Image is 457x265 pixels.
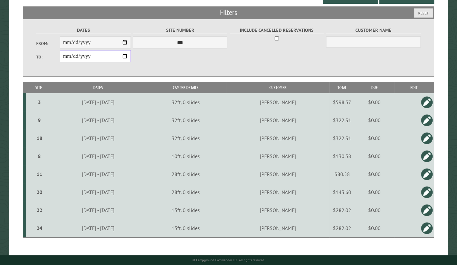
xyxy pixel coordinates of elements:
div: [DATE] - [DATE] [52,135,144,141]
div: [DATE] - [DATE] [52,99,144,105]
div: [DATE] - [DATE] [52,117,144,123]
div: 3 [29,99,50,105]
td: $598.57 [329,93,355,111]
td: $0.00 [355,183,394,201]
td: $282.02 [329,219,355,237]
th: Customer [226,82,329,93]
td: [PERSON_NAME] [226,219,329,237]
div: [DATE] - [DATE] [52,171,144,177]
div: [DATE] - [DATE] [52,207,144,213]
td: [PERSON_NAME] [226,165,329,183]
th: Edit [394,82,434,93]
td: 28ft, 0 slides [145,165,226,183]
td: [PERSON_NAME] [226,183,329,201]
td: 32ft, 0 slides [145,129,226,147]
small: © Campground Commander LLC. All rights reserved. [192,258,265,262]
td: $0.00 [355,147,394,165]
td: $0.00 [355,93,394,111]
td: $0.00 [355,165,394,183]
label: Include Cancelled Reservations [230,27,324,34]
td: [PERSON_NAME] [226,201,329,219]
td: $143.60 [329,183,355,201]
div: 18 [29,135,50,141]
td: [PERSON_NAME] [226,147,329,165]
td: [PERSON_NAME] [226,111,329,129]
td: [PERSON_NAME] [226,129,329,147]
div: 8 [29,153,50,159]
td: 32ft, 0 slides [145,111,226,129]
td: 10ft, 0 slides [145,147,226,165]
th: Camper Details [145,82,226,93]
label: To: [36,54,60,60]
label: Site Number [133,27,227,34]
label: Customer Name [326,27,421,34]
th: Due [355,82,394,93]
td: $0.00 [355,111,394,129]
td: $0.00 [355,201,394,219]
div: 20 [29,189,50,195]
div: 24 [29,225,50,231]
th: Dates [51,82,145,93]
th: Total [329,82,355,93]
label: From: [36,40,60,47]
td: $0.00 [355,129,394,147]
td: $282.02 [329,201,355,219]
td: 15ft, 0 slides [145,201,226,219]
td: $322.31 [329,111,355,129]
td: 28ft, 0 slides [145,183,226,201]
div: 11 [29,171,50,177]
td: 32ft, 0 slides [145,93,226,111]
h2: Filters [23,6,434,19]
label: Dates [36,27,131,34]
td: [PERSON_NAME] [226,93,329,111]
div: [DATE] - [DATE] [52,153,144,159]
td: 15ft, 0 slides [145,219,226,237]
td: $0.00 [355,219,394,237]
td: $80.58 [329,165,355,183]
td: $322.31 [329,129,355,147]
div: 9 [29,117,50,123]
td: $130.58 [329,147,355,165]
div: [DATE] - [DATE] [52,189,144,195]
div: 22 [29,207,50,213]
button: Reset [414,8,433,18]
div: [DATE] - [DATE] [52,225,144,231]
th: Site [26,82,51,93]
